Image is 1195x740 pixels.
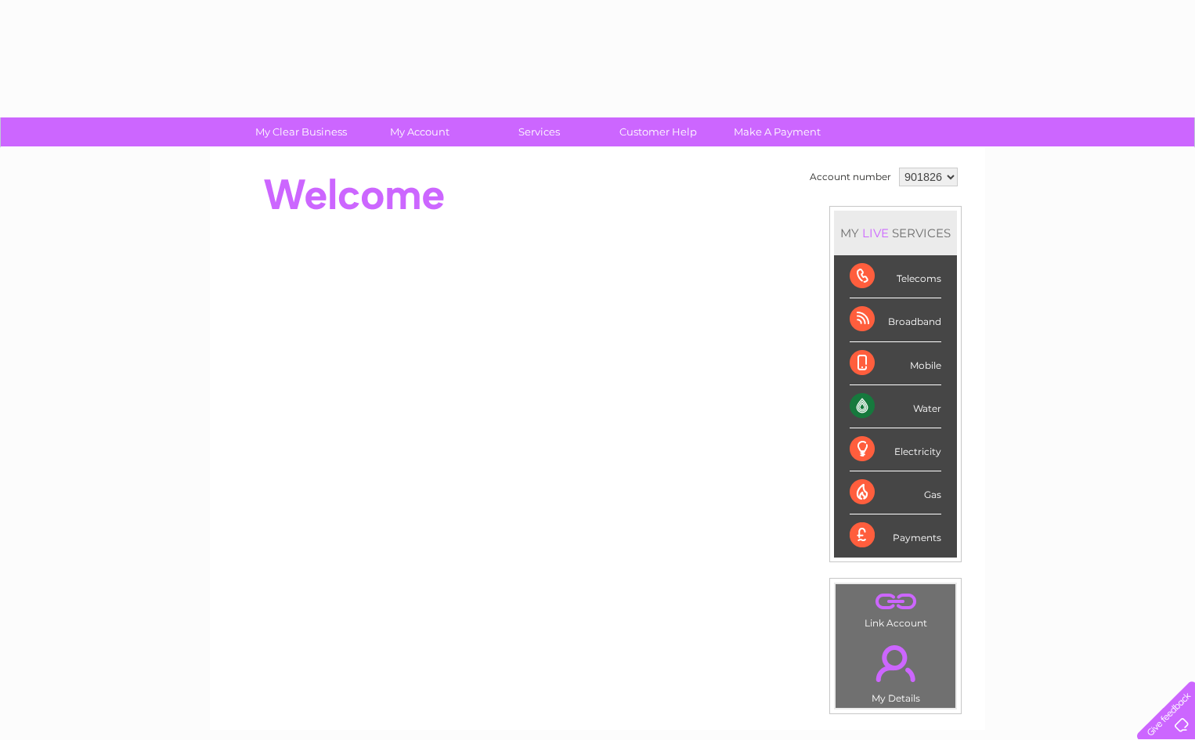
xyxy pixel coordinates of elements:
[850,385,941,428] div: Water
[806,164,895,190] td: Account number
[236,117,366,146] a: My Clear Business
[839,588,951,615] a: .
[850,342,941,385] div: Mobile
[594,117,723,146] a: Customer Help
[835,632,956,709] td: My Details
[850,514,941,557] div: Payments
[850,255,941,298] div: Telecoms
[835,583,956,633] td: Link Account
[850,428,941,471] div: Electricity
[839,636,951,691] a: .
[834,211,957,255] div: MY SERVICES
[850,298,941,341] div: Broadband
[356,117,485,146] a: My Account
[859,226,892,240] div: LIVE
[850,471,941,514] div: Gas
[475,117,604,146] a: Services
[713,117,842,146] a: Make A Payment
